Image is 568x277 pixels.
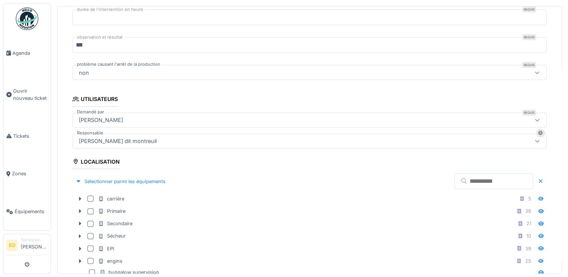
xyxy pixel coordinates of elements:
[76,116,126,124] div: [PERSON_NAME]
[3,193,51,230] a: Équipements
[75,130,105,136] label: Responsable
[525,208,531,215] div: 36
[98,208,125,215] div: Primaire
[98,220,133,227] div: Secondaire
[15,208,48,215] span: Équipements
[3,72,51,117] a: Ouvrir nouveau ticket
[13,87,48,102] span: Ouvrir nouveau ticket
[21,237,48,253] li: [PERSON_NAME]
[525,257,531,265] div: 25
[13,132,48,140] span: Tickets
[522,62,536,68] div: Requis
[75,109,105,115] label: Demandé par
[12,50,48,57] span: Agenda
[6,237,48,255] a: ED Technicien[PERSON_NAME]
[98,257,122,265] div: engins
[75,61,162,68] label: problème causant l'arrêt de la production
[98,232,126,239] div: Sécheur
[526,220,531,227] div: 21
[522,34,536,40] div: Requis
[76,137,160,145] div: [PERSON_NAME] dit montreuil
[72,176,169,187] div: Sélectionner parmi les équipements
[21,237,48,243] div: Technicien
[525,245,531,252] div: 39
[75,34,124,41] label: observation et résultat
[75,6,145,13] label: durée de l'intervention en heure
[72,93,118,106] div: Utilisateurs
[6,240,18,251] li: ED
[528,195,531,202] div: 5
[522,6,536,12] div: Requis
[12,170,48,177] span: Zones
[3,117,51,155] a: Tickets
[98,245,114,252] div: EPI
[3,34,51,72] a: Agenda
[76,68,92,77] div: non
[99,269,159,276] div: bungalow supervision
[98,195,124,202] div: carrière
[522,110,536,116] div: Requis
[72,156,120,169] div: Localisation
[16,8,38,30] img: Badge_color-CXgf-gQk.svg
[3,155,51,193] a: Zones
[526,232,531,239] div: 10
